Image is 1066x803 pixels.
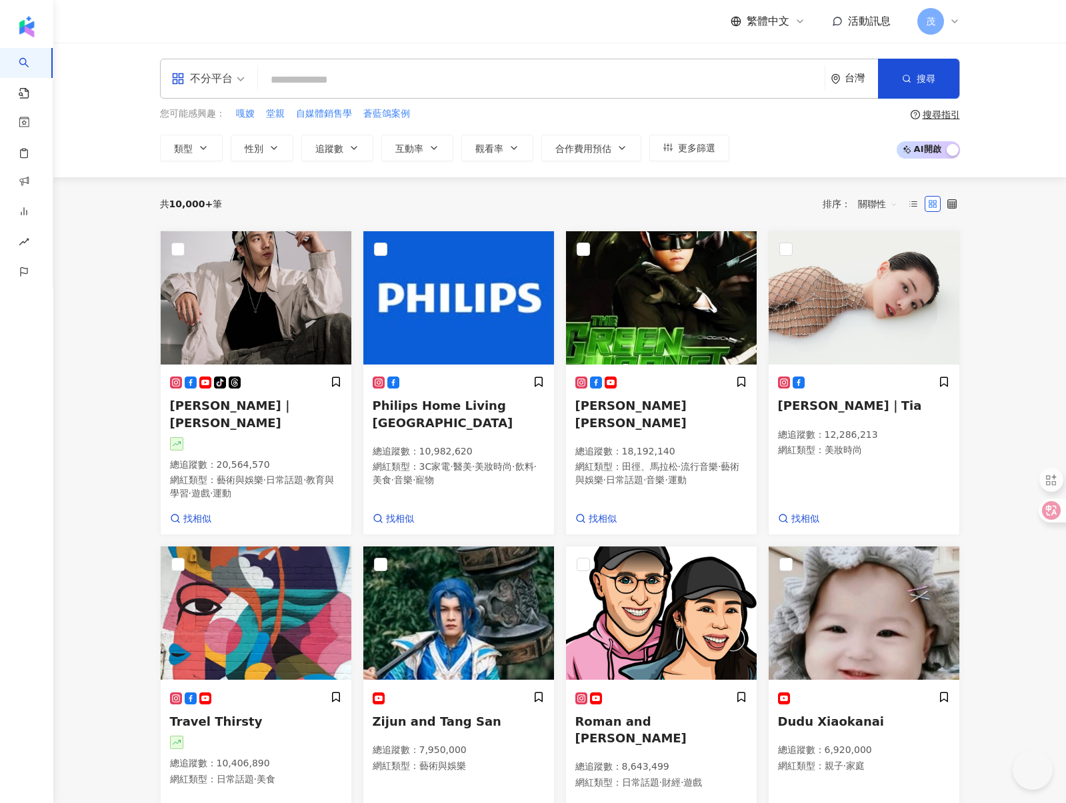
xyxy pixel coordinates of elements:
span: Roman and [PERSON_NAME] [575,714,687,745]
span: 搜尋 [917,73,935,84]
button: 自媒體銷售學 [295,107,353,121]
span: 流行音樂 [681,461,718,472]
span: · [843,760,846,771]
span: 找相似 [386,512,414,526]
span: 遊戲 [683,777,702,788]
span: · [659,777,662,788]
span: 財經 [662,777,681,788]
button: 類型 [160,135,223,161]
p: 總追蹤數 ： 6,920,000 [778,744,950,757]
a: 找相似 [170,512,211,526]
span: · [303,474,306,485]
span: 日常話題 [217,774,254,784]
span: · [450,461,453,472]
span: 蒼藍鴿案例 [363,107,410,121]
span: · [681,777,683,788]
span: 運動 [213,488,231,498]
p: 總追蹤數 ： 7,950,000 [373,744,545,757]
span: · [718,461,721,472]
span: 嘎嫂 [236,107,255,121]
a: 找相似 [778,512,819,526]
p: 總追蹤數 ： 10,982,620 [373,445,545,458]
p: 總追蹤數 ： 18,192,140 [575,445,747,458]
p: 網紅類型 ： [170,474,342,500]
span: 美妝時尚 [475,461,512,472]
span: 類型 [174,143,193,154]
img: KOL Avatar [566,231,757,365]
span: 遊戲 [191,488,210,498]
span: 更多篩選 [678,143,715,153]
span: · [665,474,667,485]
span: 合作費用預估 [555,143,611,154]
button: 追蹤數 [301,135,373,161]
span: 運動 [668,474,687,485]
a: KOL Avatar[PERSON_NAME] [PERSON_NAME]總追蹤數：18,192,140網紅類型：田徑、馬拉松·流行音樂·藝術與娛樂·日常話題·音樂·運動找相似 [565,231,757,536]
span: 美食 [373,474,391,485]
button: 互動率 [381,135,453,161]
span: 田徑、馬拉松 [622,461,678,472]
span: · [678,461,681,472]
span: 繁體中文 [747,14,789,29]
p: 網紅類型 ： [170,773,342,786]
p: 網紅類型 ： [778,760,950,773]
a: 找相似 [373,512,414,526]
span: 音樂 [394,474,413,485]
span: 堂親 [266,107,285,121]
button: 堂親 [265,107,285,121]
span: Travel Thirsty [170,714,263,728]
span: 找相似 [183,512,211,526]
span: 日常話題 [606,474,643,485]
span: 美妝時尚 [825,444,862,455]
span: 寵物 [415,474,434,485]
button: 合作費用預估 [541,135,641,161]
span: 親子 [825,760,843,771]
div: 搜尋指引 [923,109,960,120]
span: 藝術與娛樂 [575,461,740,485]
div: 不分平台 [171,68,233,89]
p: 網紅類型 ： [373,460,545,486]
p: 總追蹤數 ： 8,643,499 [575,760,747,774]
a: KOL Avatar[PERSON_NAME]｜Tia總追蹤數：12,286,213網紅類型：美妝時尚找相似 [768,231,960,536]
button: 蒼藍鴿案例 [363,107,411,121]
span: · [254,774,257,784]
span: · [534,461,537,472]
span: 醫美 [453,461,472,472]
a: KOL AvatarPhilips Home Living [GEOGRAPHIC_DATA]總追蹤數：10,982,620網紅類型：3C家電·醫美·美妝時尚·飲料·美食·音樂·寵物找相似 [363,231,555,536]
button: 性別 [231,135,293,161]
span: 觀看率 [475,143,503,154]
span: 教育與學習 [170,474,335,498]
span: · [512,461,515,472]
span: 活動訊息 [848,15,891,27]
span: 自媒體銷售學 [296,107,352,121]
img: KOL Avatar [161,546,351,680]
span: 找相似 [589,512,617,526]
button: 觀看率 [461,135,533,161]
span: 性別 [245,143,263,154]
span: · [413,474,415,485]
p: 網紅類型 ： [778,444,950,457]
span: 茂 [926,14,935,29]
span: 日常話題 [622,777,659,788]
p: 網紅類型 ： [575,460,747,486]
span: · [263,474,266,485]
span: · [189,488,191,498]
span: [PERSON_NAME]｜[PERSON_NAME] [170,399,293,429]
img: KOL Avatar [161,231,351,365]
span: 藝術與娛樂 [419,760,466,771]
span: 10,000+ [169,199,213,209]
span: [PERSON_NAME] [PERSON_NAME] [575,399,687,429]
p: 網紅類型 ： [575,776,747,790]
span: Zijun and Tang San [373,714,501,728]
span: 3C家電 [419,461,451,472]
div: 台灣 [845,73,878,84]
span: 飲料 [515,461,534,472]
span: [PERSON_NAME]｜Tia [778,399,922,412]
span: · [210,488,213,498]
img: logo icon [16,16,37,37]
img: KOL Avatar [769,231,959,365]
span: Dudu Xiaokanai [778,714,885,728]
span: appstore [171,72,185,85]
button: 搜尋 [878,59,959,99]
button: 更多篩選 [649,135,729,161]
img: KOL Avatar [566,546,757,680]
